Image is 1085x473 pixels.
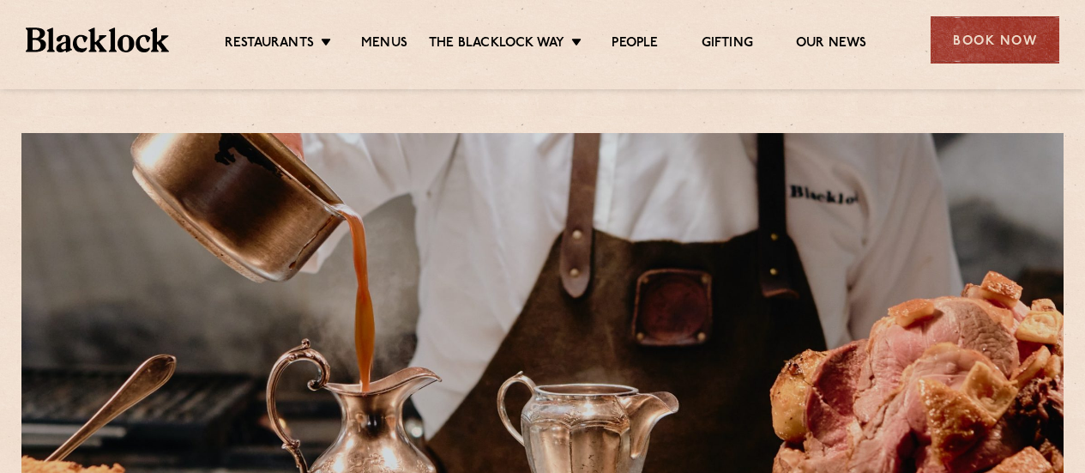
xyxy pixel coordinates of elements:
[612,35,658,54] a: People
[796,35,867,54] a: Our News
[702,35,753,54] a: Gifting
[429,35,564,54] a: The Blacklock Way
[361,35,407,54] a: Menus
[931,16,1059,64] div: Book Now
[26,27,169,52] img: BL_Textured_Logo-footer-cropped.svg
[225,35,314,54] a: Restaurants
